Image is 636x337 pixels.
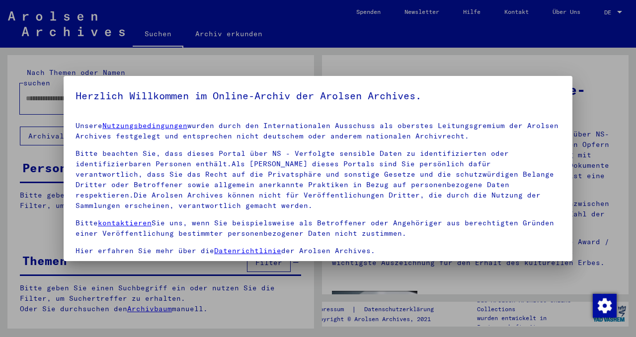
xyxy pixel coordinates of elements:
div: Zustimmung ändern [592,293,616,317]
p: Bitte beachten Sie, dass dieses Portal über NS - Verfolgte sensible Daten zu identifizierten oder... [76,148,560,211]
a: Datenrichtlinie [214,246,281,255]
p: Hier erfahren Sie mehr über die der Arolsen Archives. [76,246,560,256]
p: Unsere wurden durch den Internationalen Ausschuss als oberstes Leitungsgremium der Arolsen Archiv... [76,121,560,141]
img: Zustimmung ändern [593,294,617,318]
a: Nutzungsbedingungen [102,121,187,130]
p: Bitte Sie uns, wenn Sie beispielsweise als Betroffener oder Angehöriger aus berechtigten Gründen ... [76,218,560,239]
h5: Herzlich Willkommen im Online-Archiv der Arolsen Archives. [76,88,560,104]
a: kontaktieren [98,218,152,227]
